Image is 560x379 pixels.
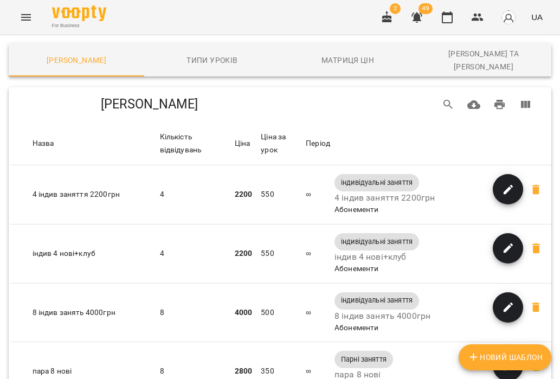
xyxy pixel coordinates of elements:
[22,96,277,113] h5: [PERSON_NAME]
[523,294,549,320] span: Ви впевнені, що хочете видалити 8 індив занять 4000грн?
[52,22,106,29] span: For Business
[259,283,304,342] td: 500
[33,137,54,150] div: Sort
[422,47,545,73] span: [PERSON_NAME] та [PERSON_NAME]
[334,191,443,204] p: 4 індив заняття 2200грн
[235,308,253,317] b: 4000
[487,92,513,118] button: Друк
[9,87,551,122] div: Table Toolbar
[287,54,409,67] span: Матриця цін
[523,235,549,261] span: Ви впевнені, що хочете видалити індив 4 нові+клуб?
[158,165,233,224] td: 4
[334,296,419,305] span: індивідуальні заняття
[523,177,549,203] span: Ви впевнені, що хочете видалити 4 індив заняття 2200грн?
[390,3,401,14] span: 2
[512,92,538,118] button: View Columns
[259,224,304,283] td: 550
[15,54,138,67] span: [PERSON_NAME]
[334,178,419,188] span: індивідуальні заняття
[33,137,156,150] span: Назва
[334,250,443,264] p: індив 4 нові+клуб
[334,355,393,364] span: Парні заняття
[30,224,158,283] td: індив 4 нові+клуб
[30,283,158,342] td: 8 індив занять 4000грн
[235,367,253,375] b: 2800
[334,310,443,323] p: 8 індив занять 4000грн
[151,54,273,67] span: Типи уроків
[527,7,547,27] button: UA
[531,11,543,23] span: UA
[33,137,54,150] div: Назва
[259,165,304,224] td: 550
[306,137,330,150] div: Sort
[261,131,301,156] div: Ціна за урок
[501,10,516,25] img: avatar_s.png
[52,5,106,21] img: Voopty Logo
[304,165,332,224] td: ∞
[158,224,233,283] td: 4
[334,204,549,215] div: Абонементи
[467,351,543,364] span: Новий Шаблон
[461,92,487,118] button: Завантажити CSV
[435,92,461,118] button: Search
[235,137,250,150] div: Sort
[419,3,433,14] span: 49
[160,131,230,156] div: Sort
[158,283,233,342] td: 8
[306,137,330,150] div: Період
[160,131,230,156] div: Кількість відвідувань
[304,224,332,283] td: ∞
[235,137,257,150] span: Ціна
[334,323,549,333] div: Абонементи
[459,344,551,370] button: Новий Шаблон
[235,249,253,258] b: 2200
[235,137,250,150] div: Ціна
[334,264,549,274] div: Абонементи
[334,237,419,247] span: індивідуальні заняття
[235,190,253,198] b: 2200
[261,131,301,156] div: Sort
[13,4,39,30] button: Menu
[304,283,332,342] td: ∞
[30,165,158,224] td: 4 індив заняття 2200грн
